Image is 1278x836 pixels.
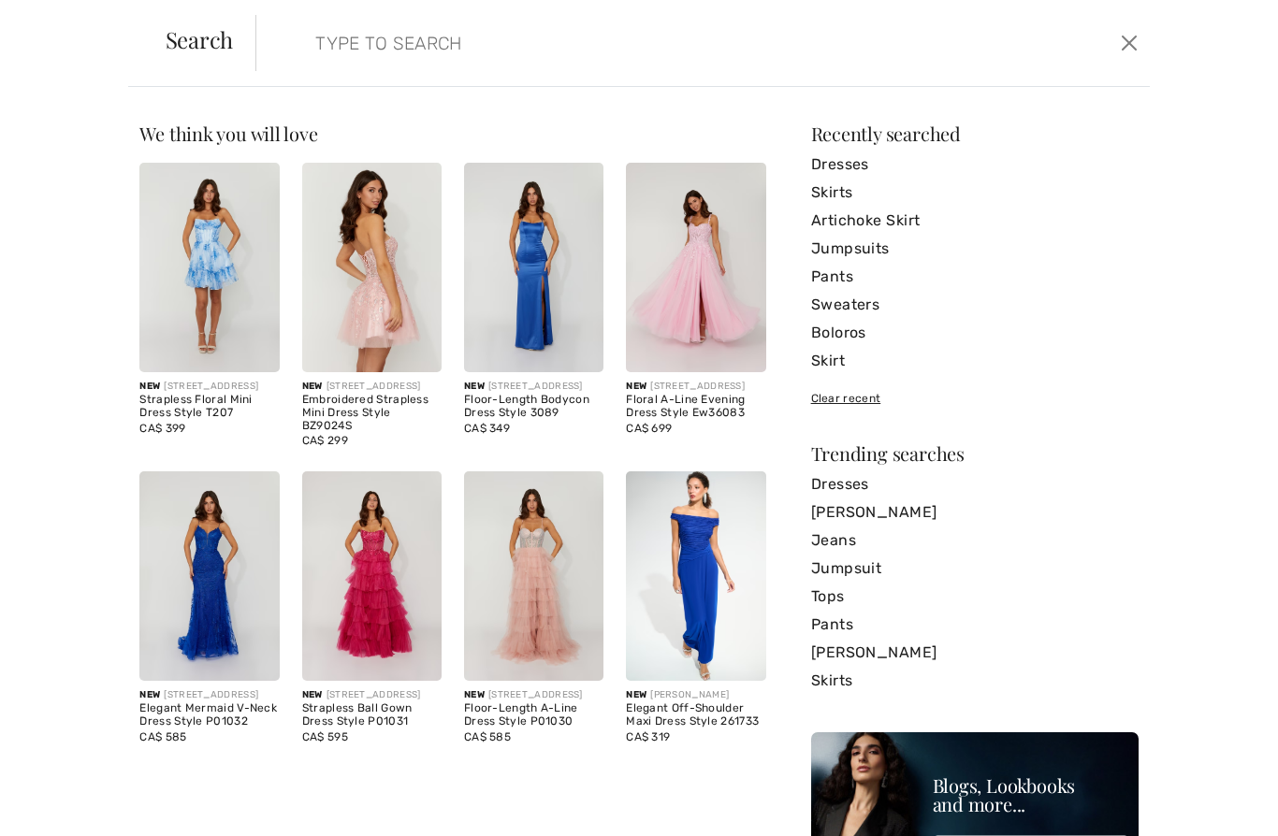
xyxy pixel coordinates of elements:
a: Dresses [811,470,1139,498]
div: Clear recent [811,390,1139,407]
span: We think you will love [139,121,317,146]
span: New [302,689,323,700]
div: [STREET_ADDRESS] [139,380,279,394]
span: CA$ 595 [302,730,348,743]
a: Sweaters [811,291,1139,319]
span: New [139,381,160,392]
span: CA$ 349 [464,422,510,435]
div: [STREET_ADDRESS] [139,688,279,702]
span: CA$ 399 [139,422,185,435]
a: Pants [811,263,1139,291]
div: [PERSON_NAME] [626,688,765,702]
div: Floor-Length Bodycon Dress Style 3089 [464,394,603,420]
a: Pants [811,611,1139,639]
span: New [626,381,646,392]
div: Floor-Length A-Line Dress Style P01030 [464,702,603,728]
div: Elegant Mermaid V-Neck Dress Style P01032 [139,702,279,728]
div: Blogs, Lookbooks and more... [933,776,1129,814]
span: New [302,381,323,392]
a: Jumpsuit [811,555,1139,583]
a: Artichoke Skirt [811,207,1139,235]
a: [PERSON_NAME] [811,639,1139,667]
div: [STREET_ADDRESS] [464,380,603,394]
div: [STREET_ADDRESS] [302,380,442,394]
img: Elegant Mermaid V-Neck Dress Style P01032. Royal [139,471,279,681]
span: CA$ 299 [302,434,348,447]
img: Floral A-Line Evening Dress Style Ew36083. Pink [626,163,765,372]
div: Recently searched [811,124,1139,143]
a: Tops [811,583,1139,611]
span: CA$ 699 [626,422,672,435]
a: Skirts [811,179,1139,207]
div: Floral A-Line Evening Dress Style Ew36083 [626,394,765,420]
div: [STREET_ADDRESS] [464,688,603,702]
img: Strapless Floral Mini Dress Style T207. Blue [139,163,279,372]
span: CA$ 319 [626,730,670,743]
a: Jumpsuits [811,235,1139,263]
img: Strapless Ball Gown Dress Style P01031. Pink [302,471,442,681]
div: Strapless Floral Mini Dress Style T207 [139,394,279,420]
span: New [139,689,160,700]
img: Embroidered Strapless Mini Dress Style BZ9024S. Blush [302,163,442,372]
span: New [464,689,485,700]
div: [STREET_ADDRESS] [302,688,442,702]
div: Strapless Ball Gown Dress Style P01031 [302,702,442,728]
div: [STREET_ADDRESS] [626,380,765,394]
a: Skirt [811,347,1139,375]
img: Floor-Length A-Line Dress Style P01030. Pink [464,471,603,681]
a: Boloros [811,319,1139,347]
a: Jeans [811,526,1139,555]
a: Dresses [811,151,1139,179]
span: New [626,689,646,700]
div: Embroidered Strapless Mini Dress Style BZ9024S [302,394,442,432]
a: [PERSON_NAME] [811,498,1139,526]
span: CA$ 585 [139,730,186,743]
div: Trending searches [811,444,1139,463]
input: TYPE TO SEARCH [301,15,911,71]
a: Skirts [811,667,1139,695]
div: Elegant Off-Shoulder Maxi Dress Style 261733 [626,702,765,728]
button: Close [1115,28,1143,58]
img: Elegant Off-Shoulder Maxi Dress Style 261733. Royal Sapphire 163 [626,471,765,681]
span: Search [166,28,234,50]
span: CA$ 585 [464,730,511,743]
span: New [464,381,485,392]
img: Floor-Length Bodycon Dress Style 3089. Royal [464,163,603,372]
